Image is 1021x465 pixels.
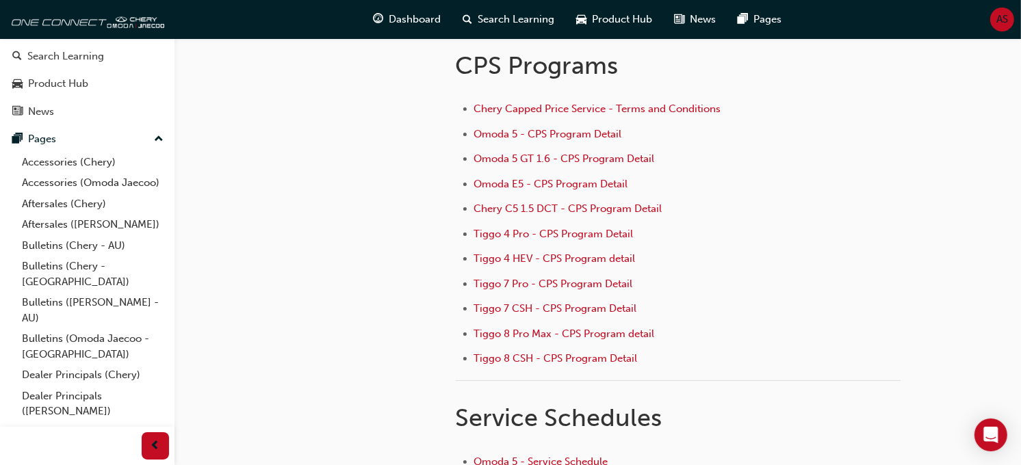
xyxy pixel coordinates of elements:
[974,418,1007,451] div: Open Intercom Messenger
[16,172,169,194] a: Accessories (Omoda Jaecoo)
[5,127,169,152] button: Pages
[474,178,628,190] a: Omoda E5 - CPS Program Detail
[463,11,472,28] span: search-icon
[373,11,383,28] span: guage-icon
[474,128,622,140] a: Omoda 5 - CPS Program Detail
[474,278,633,290] a: Tiggo 7 Pro - CPS Program Detail
[990,8,1014,31] button: AS
[16,235,169,256] a: Bulletins (Chery - AU)
[452,5,565,34] a: search-iconSearch Learning
[474,252,636,265] a: Tiggo 4 HEV - CPS Program detail
[690,12,716,27] span: News
[478,12,554,27] span: Search Learning
[996,12,1008,27] span: AS
[474,302,637,315] a: Tiggo 7 CSH - CPS Program Detail
[474,352,638,364] a: Tiggo 8 CSH - CPS Program Detail
[16,214,169,235] a: Aftersales ([PERSON_NAME])
[362,5,452,34] a: guage-iconDashboard
[738,11,748,28] span: pages-icon
[12,133,23,146] span: pages-icon
[474,152,655,165] a: Omoda 5 GT 1.6 - CPS Program Detail
[27,49,104,64] div: Search Learning
[474,328,655,340] a: Tiggo 8 Pro Max - CPS Program detail
[663,5,727,34] a: news-iconNews
[16,194,169,215] a: Aftersales (Chery)
[16,152,169,173] a: Accessories (Chery)
[151,438,161,455] span: prev-icon
[16,256,169,292] a: Bulletins (Chery - [GEOGRAPHIC_DATA])
[28,131,56,147] div: Pages
[12,106,23,118] span: news-icon
[456,403,662,432] span: Service Schedules
[474,103,721,115] a: Chery Capped Price Service - Terms and Conditions
[12,78,23,90] span: car-icon
[674,11,684,28] span: news-icon
[474,202,662,215] a: Chery C5 1.5 DCT - CPS Program Detail
[389,12,441,27] span: Dashboard
[5,44,169,69] a: Search Learning
[16,386,169,422] a: Dealer Principals ([PERSON_NAME])
[727,5,792,34] a: pages-iconPages
[456,51,619,80] span: CPS Programs
[7,5,164,33] img: oneconnect
[16,328,169,364] a: Bulletins (Omoda Jaecoo - [GEOGRAPHIC_DATA])
[5,99,169,124] a: News
[474,228,634,240] a: Tiggo 4 Pro - CPS Program Detail
[5,71,169,96] a: Product Hub
[753,12,781,27] span: Pages
[12,51,22,63] span: search-icon
[28,76,88,92] div: Product Hub
[565,5,663,34] a: car-iconProduct Hub
[16,364,169,386] a: Dealer Principals (Chery)
[576,11,586,28] span: car-icon
[16,292,169,328] a: Bulletins ([PERSON_NAME] - AU)
[16,422,169,443] a: All Pages
[592,12,652,27] span: Product Hub
[154,131,164,148] span: up-icon
[28,104,54,120] div: News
